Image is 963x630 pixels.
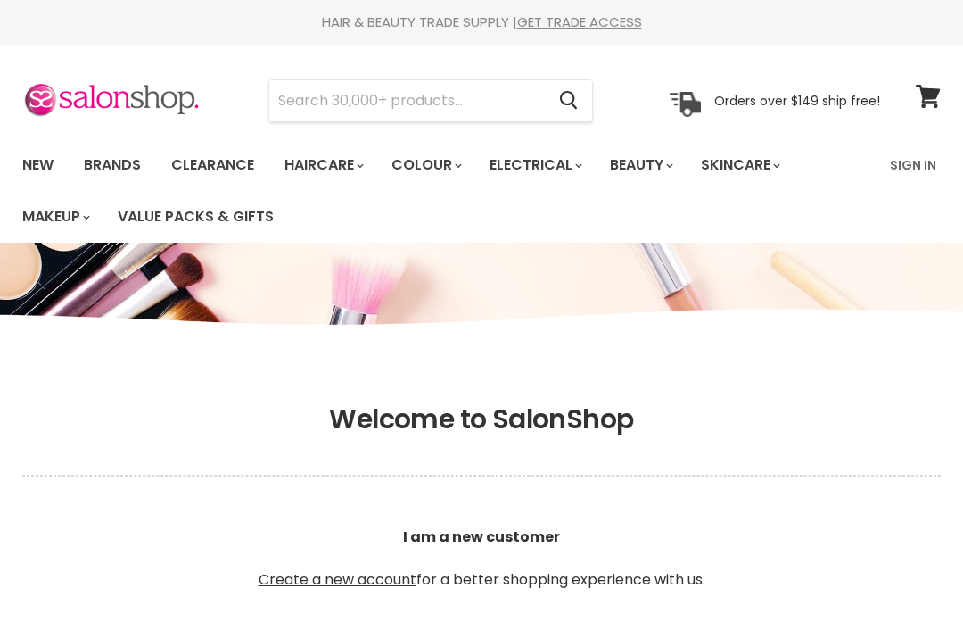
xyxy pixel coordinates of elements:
[874,546,945,612] iframe: Gorgias live chat messenger
[687,146,791,184] a: Skincare
[22,403,941,435] h1: Welcome to SalonShop
[9,146,67,184] a: New
[517,12,642,31] a: GET TRADE ACCESS
[158,146,267,184] a: Clearance
[879,146,947,184] a: Sign In
[403,526,560,547] b: I am a new customer
[545,80,592,121] button: Search
[70,146,154,184] a: Brands
[271,146,374,184] a: Haircare
[269,80,545,121] input: Search
[268,79,593,122] form: Product
[597,146,684,184] a: Beauty
[378,146,473,184] a: Colour
[476,146,593,184] a: Electrical
[104,198,287,236] a: Value Packs & Gifts
[714,92,880,108] p: Orders over $149 ship free!
[9,198,101,236] a: Makeup
[9,139,879,243] ul: Main menu
[259,569,416,590] a: Create a new account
